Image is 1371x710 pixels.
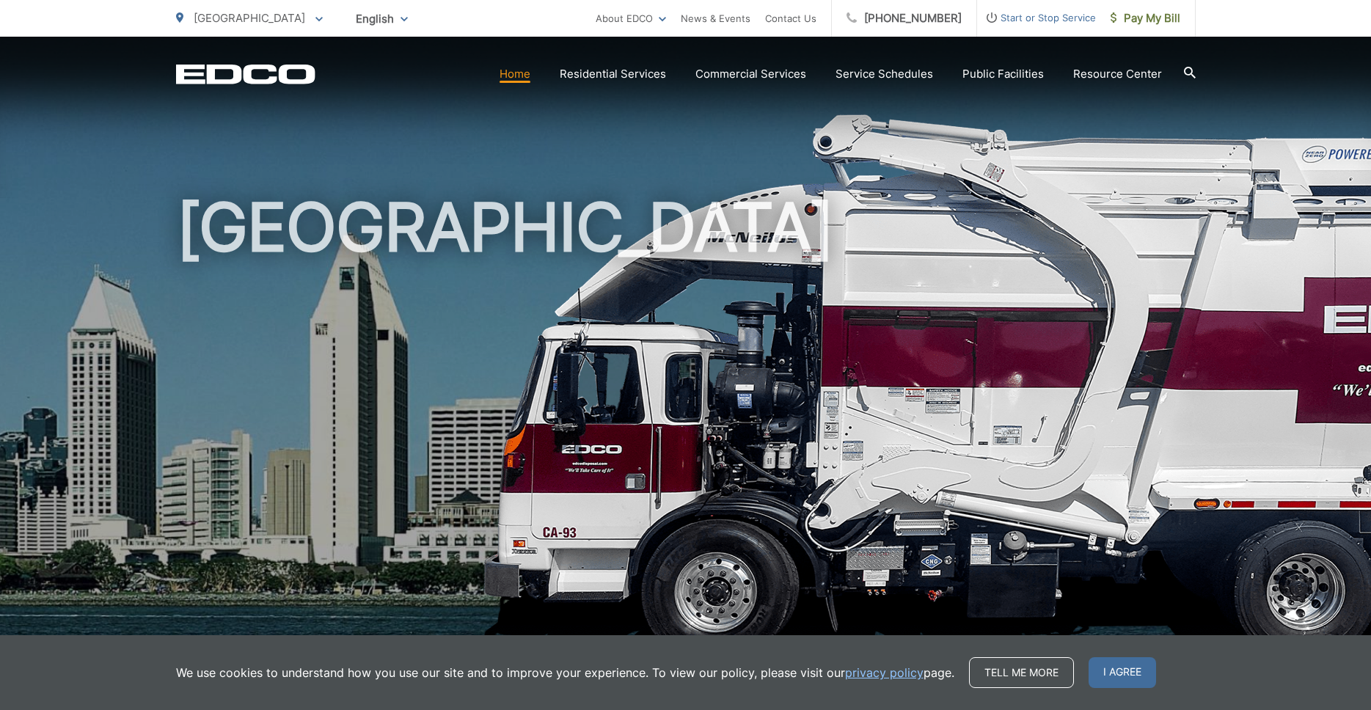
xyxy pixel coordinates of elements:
[1073,65,1162,83] a: Resource Center
[969,657,1074,688] a: Tell me more
[176,191,1196,655] h1: [GEOGRAPHIC_DATA]
[176,64,315,84] a: EDCD logo. Return to the homepage.
[500,65,530,83] a: Home
[845,664,924,681] a: privacy policy
[345,6,419,32] span: English
[681,10,750,27] a: News & Events
[176,664,954,681] p: We use cookies to understand how you use our site and to improve your experience. To view our pol...
[836,65,933,83] a: Service Schedules
[962,65,1044,83] a: Public Facilities
[194,11,305,25] span: [GEOGRAPHIC_DATA]
[596,10,666,27] a: About EDCO
[560,65,666,83] a: Residential Services
[1111,10,1180,27] span: Pay My Bill
[695,65,806,83] a: Commercial Services
[1089,657,1156,688] span: I agree
[765,10,816,27] a: Contact Us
